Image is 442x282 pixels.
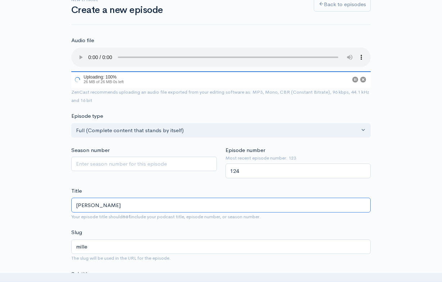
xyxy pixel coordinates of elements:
[71,255,171,261] small: The slug will be used in the URL for the episode.
[71,187,82,195] label: Title
[71,71,125,88] div: Uploading
[71,5,305,15] h1: Create a new episode
[71,270,90,278] label: Subtitle
[71,89,369,103] small: ZenCast recommends uploading an audio file exported from your editing software as: MP3, Mono, CBR...
[360,77,366,82] button: Cancel
[71,36,94,45] label: Audio file
[71,240,371,254] input: title-of-episode
[76,126,360,135] div: Full (Complete content that stands by itself)
[71,198,371,212] input: What is the episode's title?
[226,164,371,178] input: Enter episode number
[226,155,371,162] small: Most recent episode number: 123
[122,214,131,220] strong: not
[71,112,103,120] label: Episode type
[226,146,265,155] label: Episode number
[71,214,261,220] small: Your episode title should include your podcast title, episode number, or season number.
[71,123,371,138] button: Full (Complete content that stands by itself)
[71,71,371,72] div: 100%
[71,228,82,237] label: Slug
[352,77,358,82] button: Pause
[71,157,217,171] input: Enter season number for this episode
[84,75,124,79] div: Uploading: 100%
[71,146,110,155] label: Season number
[84,80,124,84] span: 26 MB of 26 MB · 0s left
